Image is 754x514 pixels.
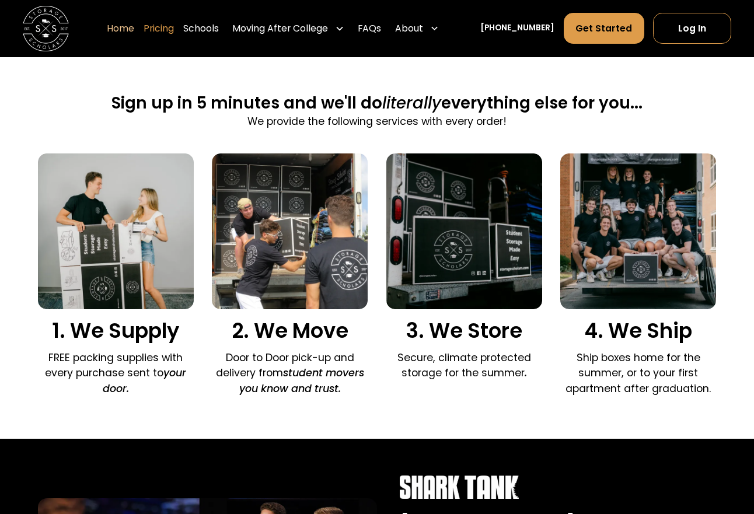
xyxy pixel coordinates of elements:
[212,153,368,309] img: Door to door pick and delivery.
[212,319,368,343] h3: 2. We Move
[525,365,527,380] em: .
[23,6,68,51] a: home
[480,23,554,35] a: [PHONE_NUMBER]
[111,93,643,114] h2: Sign up in 5 minutes and we'll do everything else for you...
[390,13,444,45] div: About
[111,114,643,129] p: We provide the following services with every order!
[395,22,423,36] div: About
[38,153,194,309] img: We supply packing materials.
[560,319,716,343] h3: 4. We Ship
[183,13,219,45] a: Schools
[38,350,194,396] p: FREE packing supplies with every purchase sent to
[560,153,716,309] img: We ship your belongings.
[564,13,644,44] a: Get Started
[103,365,187,395] em: your door.
[382,92,441,114] span: literally
[23,6,68,51] img: Storage Scholars main logo
[560,350,716,396] p: Ship boxes home for the summer, or to your first apartment after graduation.
[239,365,364,395] em: student movers you know and trust.
[386,319,542,343] h3: 3. We Store
[400,475,519,499] img: Shark Tank white logo.
[228,13,348,45] div: Moving After College
[212,350,368,396] p: Door to Door pick-up and delivery from
[38,319,194,343] h3: 1. We Supply
[358,13,381,45] a: FAQs
[144,13,174,45] a: Pricing
[386,153,542,309] img: We store your boxes.
[386,350,542,381] p: Secure, climate protected storage for the summer
[107,13,134,45] a: Home
[232,22,328,36] div: Moving After College
[653,13,731,44] a: Log In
